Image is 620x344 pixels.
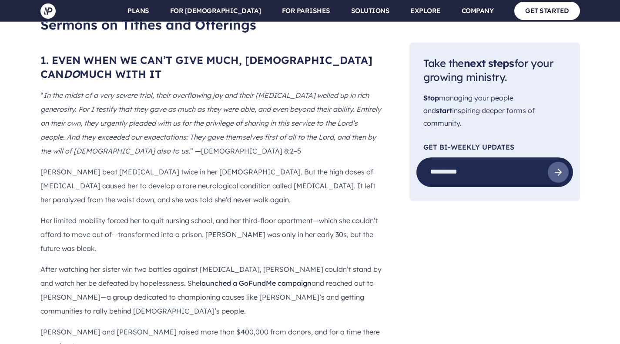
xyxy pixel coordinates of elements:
a: GET STARTED [514,2,580,20]
p: [PERSON_NAME] beat [MEDICAL_DATA] twice in her [DEMOGRAPHIC_DATA]. But the high doses of [MEDICAL... [40,165,382,207]
span: next steps [464,57,514,70]
p: Get Bi-Weekly Updates [423,144,566,150]
span: 1. EVEN WHEN WE CAN’T GIVE MUCH, [DEMOGRAPHIC_DATA] CAN MUCH WITH IT [40,53,372,80]
p: managing your people and inspiring deeper forms of community. [423,92,566,130]
i: In the midst of a very severe trial, their overflowing joy and their [MEDICAL_DATA] welled up in ... [40,91,381,155]
p: Her limited mobility forced her to quit nursing school, and her third-floor apartment—which she c... [40,214,382,255]
span: start [436,106,452,115]
span: Take the for your growing ministry. [423,57,553,84]
i: DO [64,67,80,80]
p: After watching her sister win two battles against [MEDICAL_DATA], [PERSON_NAME] couldn’t stand by... [40,262,382,318]
a: launched a GoFundMe campaign [200,279,312,287]
h2: Sermons on Tithes and Offerings [40,17,382,33]
p: “ ” —[DEMOGRAPHIC_DATA] 8:2–5 [40,88,382,158]
span: Stop [423,94,439,103]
